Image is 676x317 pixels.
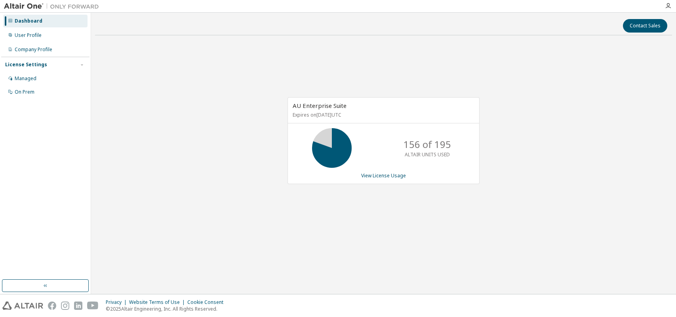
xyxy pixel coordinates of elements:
div: User Profile [15,32,42,38]
img: altair_logo.svg [2,302,43,310]
p: ALTAIR UNITS USED [405,151,450,158]
div: On Prem [15,89,34,95]
p: Expires on [DATE] UTC [293,111,472,118]
p: 156 of 195 [404,138,451,151]
span: AU Enterprise Suite [293,102,347,110]
div: Website Terms of Use [129,299,187,305]
img: youtube.svg [87,302,99,310]
img: facebook.svg [48,302,56,310]
div: License Settings [5,61,47,68]
div: Cookie Consent [187,299,228,305]
p: © 2025 Altair Engineering, Inc. All Rights Reserved. [106,305,228,312]
a: View License Usage [361,172,406,179]
div: Dashboard [15,18,42,24]
button: Contact Sales [623,19,667,33]
div: Privacy [106,299,129,305]
div: Company Profile [15,46,52,53]
img: linkedin.svg [74,302,82,310]
img: instagram.svg [61,302,69,310]
img: Altair One [4,2,103,10]
div: Managed [15,75,36,82]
